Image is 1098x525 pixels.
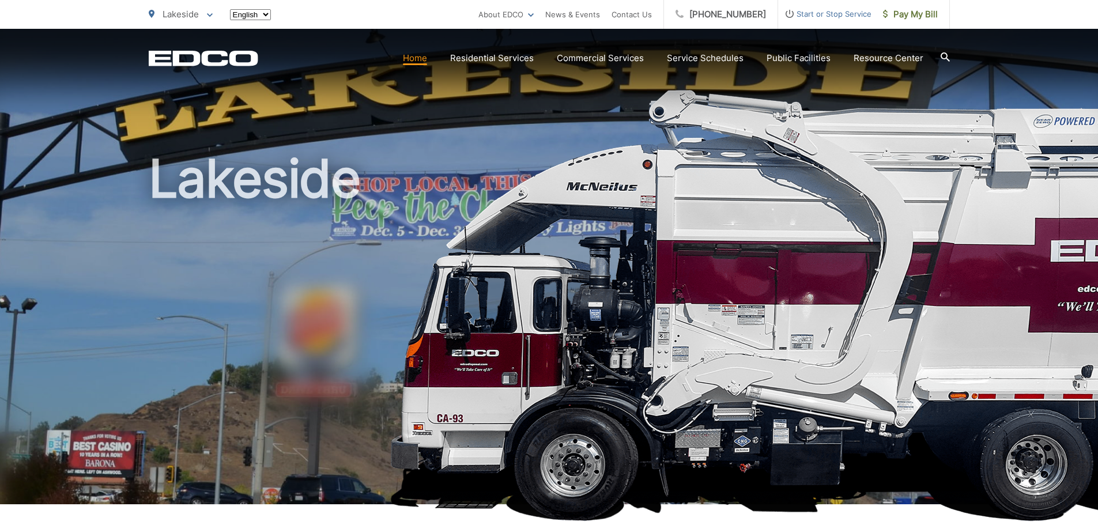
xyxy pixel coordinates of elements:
a: Commercial Services [557,51,644,65]
select: Select a language [230,9,271,20]
a: EDCD logo. Return to the homepage. [149,50,258,66]
a: Public Facilities [767,51,831,65]
span: Lakeside [163,9,199,20]
a: Residential Services [450,51,534,65]
a: News & Events [545,7,600,21]
a: Service Schedules [667,51,744,65]
span: Pay My Bill [883,7,938,21]
h1: Lakeside [149,150,950,515]
a: Contact Us [612,7,652,21]
a: About EDCO [478,7,534,21]
a: Home [403,51,427,65]
a: Resource Center [854,51,923,65]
